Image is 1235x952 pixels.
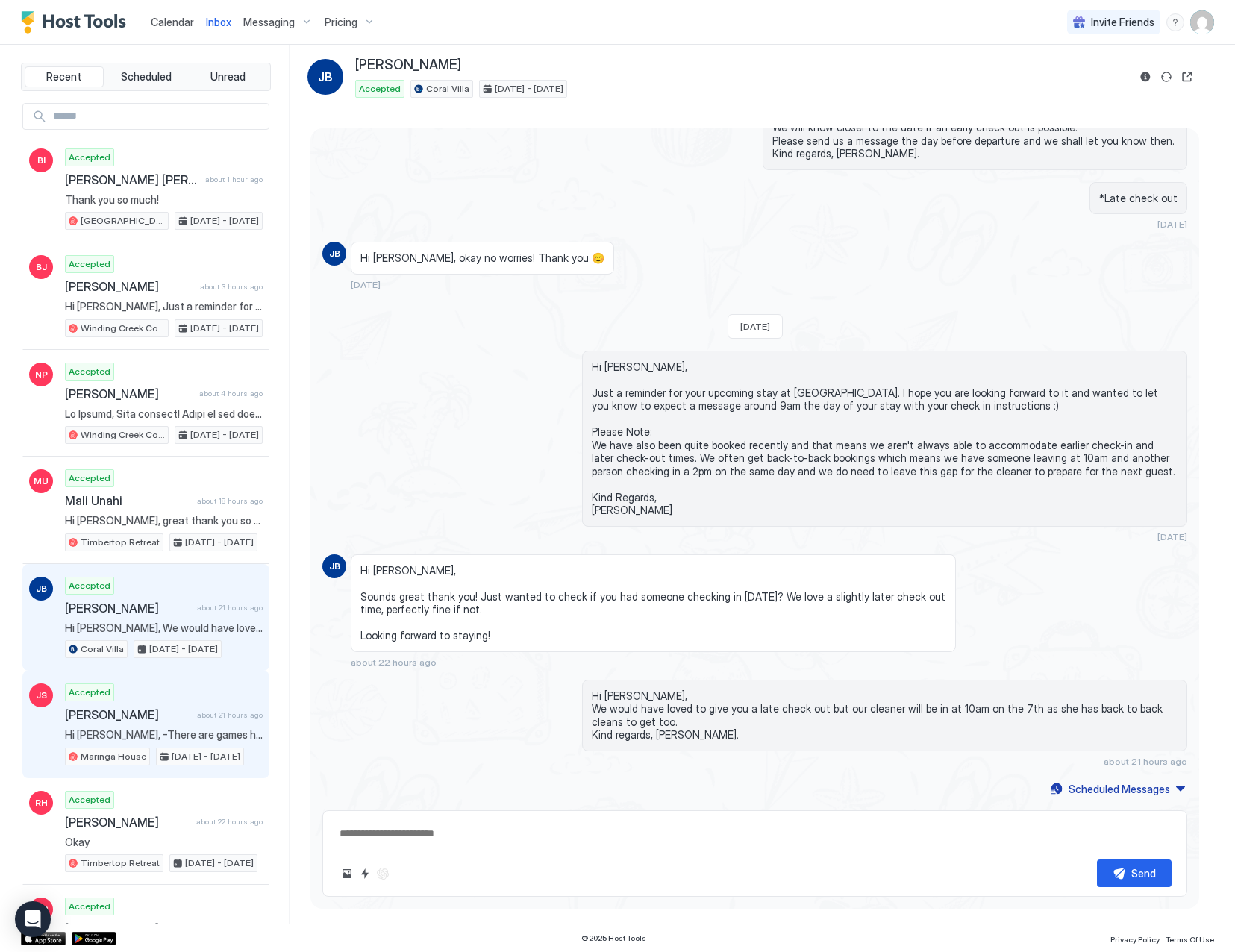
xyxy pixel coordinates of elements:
span: Mali Unahi [65,493,191,508]
span: [PERSON_NAME] [PERSON_NAME] [65,172,199,187]
div: tab-group [21,63,271,91]
span: Hi [PERSON_NAME], -There are games however, if needing games for younger children we recommend br... [65,728,263,742]
button: Recent [25,66,104,87]
span: Winding Creek Cottage [81,322,165,335]
span: about 21 hours ago [197,710,263,720]
a: Privacy Policy [1110,930,1160,946]
div: User profile [1190,10,1214,34]
span: about 21 hours ago [197,603,263,613]
span: Recent [46,70,81,84]
span: [DATE] - [DATE] [172,750,240,763]
button: Sync reservation [1157,68,1175,86]
span: Messaging [243,16,295,29]
span: BI [37,154,46,167]
span: Terms Of Use [1166,935,1214,944]
span: [PERSON_NAME] [65,601,191,616]
span: [PERSON_NAME] [65,921,233,936]
span: Hi [PERSON_NAME], great thank you so much! Also just a quick question, does there happen to be an... [65,514,263,527]
span: [DATE] [1157,219,1187,230]
span: [GEOGRAPHIC_DATA] [81,214,165,228]
span: Coral Villa [81,642,124,656]
span: Calendar [151,16,194,28]
span: Invite Friends [1091,16,1154,29]
span: Scheduled [121,70,172,84]
span: about 22 hours ago [351,657,437,668]
span: Inbox [206,16,231,28]
span: Lo Ipsumd, Sita consect! Adipi el sed doe te inci utla! 😁✨ E dolo magnaa en adm ve quisnos exer u... [65,407,263,421]
span: [DATE] - [DATE] [185,536,254,549]
span: JB [36,582,47,595]
a: Terms Of Use [1166,930,1214,946]
button: Scheduled Messages [1048,779,1187,799]
a: App Store [21,932,66,945]
span: Winding Creek Cottage [81,428,165,442]
input: Input Field [47,104,269,129]
span: NP [35,368,48,381]
span: Accepted [69,579,110,592]
span: [DATE] - [DATE] [190,428,259,442]
span: [DATE] [1157,531,1187,542]
span: Accepted [69,472,110,485]
button: Quick reply [356,865,374,883]
span: Hi [PERSON_NAME], We would have loved to give you a late check out but our cleaner will be in at ... [592,689,1178,742]
span: Accepted [359,82,401,95]
span: JS [36,689,47,702]
button: Scheduled [107,66,186,87]
span: Thank you so much! [65,193,263,207]
span: JB [329,247,340,260]
span: Accepted [69,900,110,913]
span: [DATE] - [DATE] [495,82,563,95]
span: Hi [PERSON_NAME], okay no worries! Thank you 😊 [360,251,604,265]
span: [DATE] [740,321,770,332]
a: Host Tools Logo [21,11,133,34]
div: menu [1166,13,1184,31]
span: Privacy Policy [1110,935,1160,944]
span: Accepted [69,257,110,271]
span: Timbertop Retreat [81,536,160,549]
span: *Late check out [1099,192,1178,205]
span: [PERSON_NAME] [65,815,190,830]
div: Open Intercom Messenger [15,901,51,937]
span: Timbertop Retreat [81,857,160,870]
div: Scheduled Messages [1069,781,1170,797]
div: Send [1131,865,1156,881]
span: Coral Villa [426,82,469,95]
button: Send [1097,859,1172,887]
span: MU [34,475,49,488]
span: Hi [PERSON_NAME], Just a reminder for your upcoming stay at [GEOGRAPHIC_DATA]. I hope you are loo... [592,360,1178,517]
span: [DATE] - [DATE] [190,322,259,335]
span: Pricing [325,16,357,29]
span: [DATE] - [DATE] [185,857,254,870]
span: [PERSON_NAME] [355,57,461,74]
button: Upload image [338,865,356,883]
span: Accepted [69,686,110,699]
span: about 22 hours ago [196,817,263,827]
span: Hi [PERSON_NAME], Just a reminder for your upcoming stay at [GEOGRAPHIC_DATA]. I hope you are loo... [65,300,263,313]
span: [PERSON_NAME] [65,386,193,401]
span: Accepted [69,793,110,807]
a: Google Play Store [72,932,116,945]
span: Maringa House [81,750,146,763]
span: Accepted [69,151,110,164]
button: Open reservation [1178,68,1196,86]
a: Calendar [151,14,194,30]
span: about 4 hours ago [199,389,263,398]
span: JB [318,68,333,86]
span: [DATE] - [DATE] [149,642,218,656]
span: © 2025 Host Tools [581,933,646,943]
span: about 18 hours ago [197,496,263,506]
span: Hi [PERSON_NAME], Sounds great thank you! Just wanted to check if you had someone checking in [DA... [360,564,946,642]
span: Unread [210,70,246,84]
span: about 1 hour ago [205,175,263,184]
span: Hi [PERSON_NAME], We would have loved to give you a late check out but our cleaner will be in at ... [65,621,263,635]
span: Okay [65,836,263,849]
span: [DATE] - [DATE] [190,214,259,228]
span: about 21 hours ago [1104,756,1187,767]
a: Inbox [206,14,231,30]
button: Reservation information [1136,68,1154,86]
span: JB [329,560,340,573]
span: [PERSON_NAME] [65,707,191,722]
